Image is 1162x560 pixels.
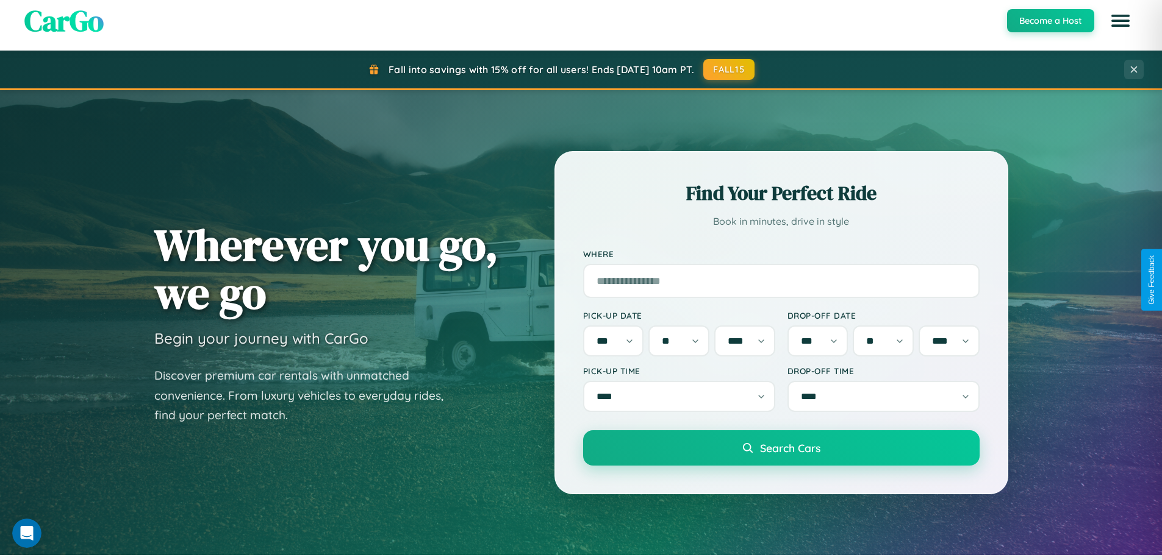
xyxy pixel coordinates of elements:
h1: Wherever you go, we go [154,221,498,317]
button: Become a Host [1007,9,1094,32]
iframe: Intercom live chat [12,519,41,548]
p: Discover premium car rentals with unmatched convenience. From luxury vehicles to everyday rides, ... [154,366,459,425]
button: FALL15 [703,59,755,80]
h3: Begin your journey with CarGo [154,329,368,347]
label: Pick-up Date [583,310,775,321]
button: Open menu [1103,4,1138,38]
button: Search Cars [583,430,980,466]
div: Give Feedback [1147,255,1156,305]
span: CarGo [24,1,104,41]
span: Fall into savings with 15% off for all users! Ends [DATE] 10am PT. [389,63,694,76]
span: Search Cars [760,441,820,455]
label: Where [583,249,980,259]
label: Drop-off Time [787,366,980,376]
p: Book in minutes, drive in style [583,213,980,230]
label: Drop-off Date [787,310,980,321]
label: Pick-up Time [583,366,775,376]
h2: Find Your Perfect Ride [583,180,980,207]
